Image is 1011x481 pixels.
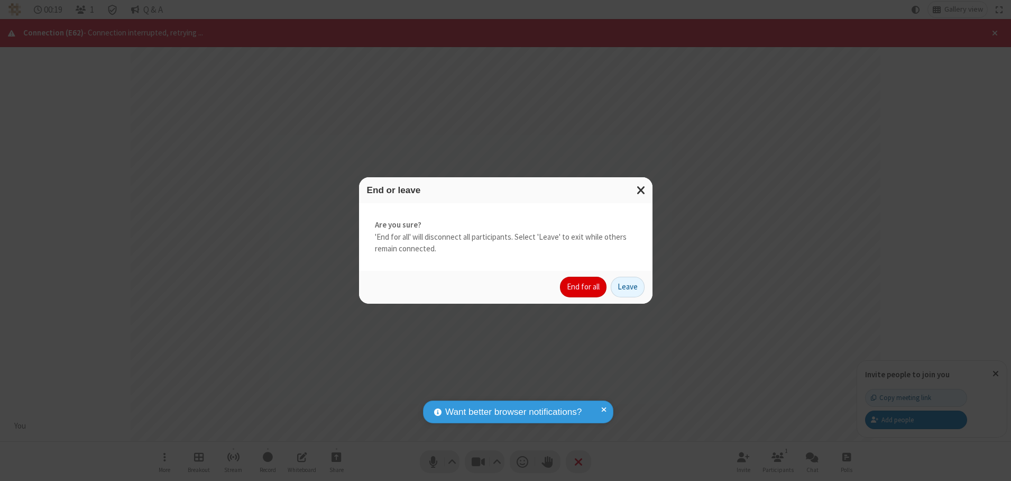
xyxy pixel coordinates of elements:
[367,185,645,195] h3: End or leave
[375,219,637,231] strong: Are you sure?
[445,405,582,419] span: Want better browser notifications?
[611,277,645,298] button: Leave
[359,203,652,271] div: 'End for all' will disconnect all participants. Select 'Leave' to exit while others remain connec...
[560,277,606,298] button: End for all
[630,177,652,203] button: Close modal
